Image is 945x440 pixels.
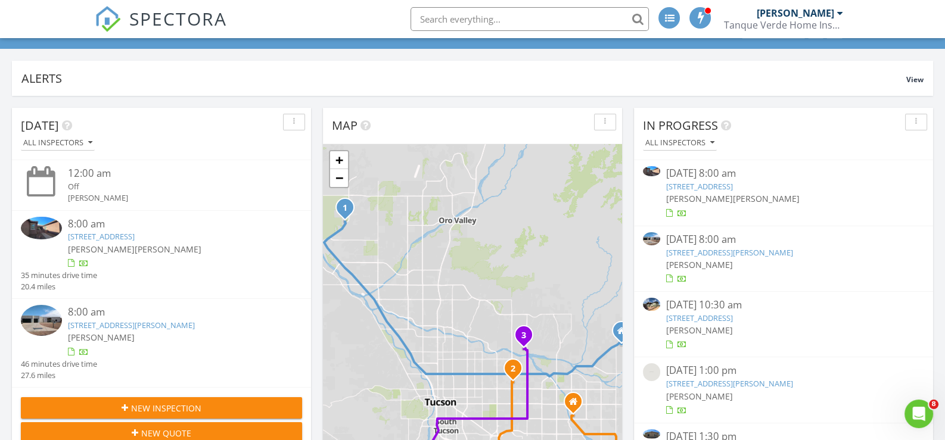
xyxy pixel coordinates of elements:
div: [PERSON_NAME] [756,7,834,19]
img: 9348368%2Fcover_photos%2FCYXSxZF3f0Vj4Br2SmWq%2Fsmall.jpg [643,298,660,311]
span: [DATE] [21,117,59,133]
a: [DATE] 8:00 am [STREET_ADDRESS] [PERSON_NAME][PERSON_NAME] [643,166,924,219]
span: [PERSON_NAME] [666,259,733,270]
div: 27.6 miles [21,370,97,381]
div: 1625 N Mountain View Ave, Tucson, AZ 85712 [513,368,520,375]
img: 9340426%2Fcover_photos%2FvodbSQa89OZ3UMg6d4aq%2Fsmall.jpg [21,305,62,336]
div: All Inspectors [645,139,714,147]
div: Off [68,181,279,192]
div: All Inspectors [23,139,92,147]
span: [PERSON_NAME] [68,244,135,255]
div: [DATE] 8:00 am [666,232,900,247]
div: 5350 E Camino Rio De Luz, Tucson, AZ 85718 [524,335,531,342]
span: View [906,74,924,85]
i: 3 [521,332,526,340]
img: 9363744%2Fcover_photos%2FJTnT3tA0xLMNvqF6q6ti%2Fsmall.jpg [643,429,660,439]
button: New Inspection [21,397,302,419]
a: [STREET_ADDRESS] [666,313,733,323]
span: [PERSON_NAME] [68,332,135,343]
span: [PERSON_NAME] [733,193,800,204]
div: [DATE] 8:00 am [666,166,900,181]
a: [DATE] 10:30 am [STREET_ADDRESS] [PERSON_NAME] [643,298,924,351]
i: 2 [511,365,515,373]
div: 8:00 am [68,217,279,232]
span: In Progress [643,117,718,133]
span: 8 [929,400,938,409]
iframe: Intercom live chat [904,400,933,428]
div: [DATE] 1:00 pm [666,363,900,378]
span: Map [332,117,358,133]
a: Zoom out [330,169,348,187]
div: [DATE] 10:30 am [666,298,900,313]
button: All Inspectors [643,135,717,151]
span: SPECTORA [129,6,227,31]
span: New Quote [141,427,191,439]
a: [STREET_ADDRESS][PERSON_NAME] [666,378,793,389]
a: [STREET_ADDRESS][PERSON_NAME] [666,247,793,258]
img: 9370674%2Fcover_photos%2FjV7djJToZQ3ZxdcCX2iz%2Fsmall.jpg [643,166,660,176]
button: All Inspectors [21,135,95,151]
span: [PERSON_NAME] [135,244,201,255]
div: 35 minutes drive time [21,270,97,281]
div: 12:00 am [68,166,279,181]
a: [DATE] 1:00 pm [STREET_ADDRESS][PERSON_NAME] [PERSON_NAME] [643,363,924,416]
a: Zoom in [330,151,348,169]
a: [STREET_ADDRESS] [68,231,135,242]
div: 8:00 am [68,305,279,320]
div: Tanque Verde Home Inspections LLC [723,19,843,31]
i: 1 [343,204,347,213]
input: Search everything... [411,7,649,31]
img: The Best Home Inspection Software - Spectora [95,6,121,32]
div: [PERSON_NAME] [68,192,279,204]
span: [PERSON_NAME] [666,324,733,336]
div: 20.4 miles [21,281,97,292]
a: SPECTORA [95,16,227,41]
a: [STREET_ADDRESS] [666,181,733,192]
div: 10580 E Roger Rd, TUCSON AZ 85749 [621,330,629,338]
span: [PERSON_NAME] [666,193,733,204]
a: 8:00 am [STREET_ADDRESS] [PERSON_NAME][PERSON_NAME] 35 minutes drive time 20.4 miles [21,217,302,293]
a: 8:00 am [STREET_ADDRESS][PERSON_NAME] [PERSON_NAME] 46 minutes drive time 27.6 miles [21,305,302,381]
span: [PERSON_NAME] [666,391,733,402]
a: [STREET_ADDRESS][PERSON_NAME] [68,320,195,330]
img: 9340426%2Fcover_photos%2FvodbSQa89OZ3UMg6d4aq%2Fsmall.jpg [643,232,660,245]
span: New Inspection [131,402,201,414]
img: 9370674%2Fcover_photos%2FjV7djJToZQ3ZxdcCX2iz%2Fsmall.jpg [21,217,62,239]
div: 10597 N Decker Dr, Tucson, AZ 85742 [345,207,352,214]
div: Alerts [21,70,906,86]
div: 46 minutes drive time [21,358,97,370]
div: 7949 E 20th Pl, Tucson AZ 85710 [573,401,580,408]
img: streetview [643,363,660,380]
a: [DATE] 8:00 am [STREET_ADDRESS][PERSON_NAME] [PERSON_NAME] [643,232,924,285]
